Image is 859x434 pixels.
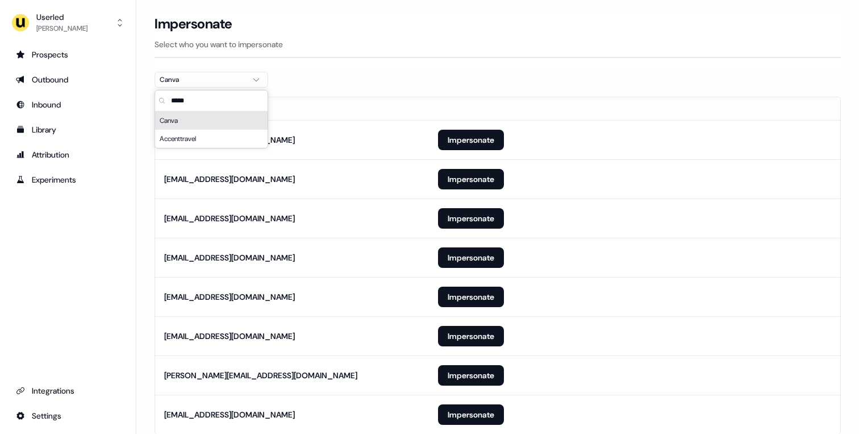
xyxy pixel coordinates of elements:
a: Go to prospects [9,46,127,64]
div: Suggestions [155,111,268,148]
div: [EMAIL_ADDRESS][DOMAIN_NAME] [164,173,295,185]
th: Email [155,97,429,120]
div: [PERSON_NAME][EMAIL_ADDRESS][DOMAIN_NAME] [164,370,357,381]
button: Impersonate [438,208,504,229]
div: Outbound [16,74,120,85]
div: Library [16,124,120,135]
button: Impersonate [438,326,504,346]
h3: Impersonate [155,15,232,32]
a: Go to experiments [9,171,127,189]
button: Impersonate [438,247,504,268]
p: Select who you want to impersonate [155,39,841,50]
a: Go to outbound experience [9,71,127,89]
a: Go to integrations [9,382,127,400]
button: Impersonate [438,365,504,386]
div: Integrations [16,385,120,396]
div: [EMAIL_ADDRESS][DOMAIN_NAME] [164,291,295,303]
div: [EMAIL_ADDRESS][DOMAIN_NAME] [164,252,295,263]
a: Go to templates [9,121,127,139]
a: Go to attribution [9,146,127,164]
div: Accenttravel [155,130,268,148]
button: Impersonate [438,130,504,150]
button: Impersonate [438,287,504,307]
div: [PERSON_NAME] [36,23,87,34]
div: [EMAIL_ADDRESS][DOMAIN_NAME] [164,213,295,224]
div: Canva [155,111,268,130]
div: Canva [160,74,245,85]
button: Impersonate [438,169,504,189]
div: Inbound [16,99,120,110]
div: Attribution [16,149,120,160]
button: Impersonate [438,404,504,425]
div: [EMAIL_ADDRESS][DOMAIN_NAME] [164,330,295,342]
div: [EMAIL_ADDRESS][DOMAIN_NAME] [164,409,295,420]
a: Go to integrations [9,407,127,425]
div: Settings [16,410,120,421]
div: Prospects [16,49,120,60]
button: Userled[PERSON_NAME] [9,9,127,36]
div: Userled [36,11,87,23]
a: Go to Inbound [9,96,127,114]
button: Canva [155,72,268,88]
div: Experiments [16,174,120,185]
